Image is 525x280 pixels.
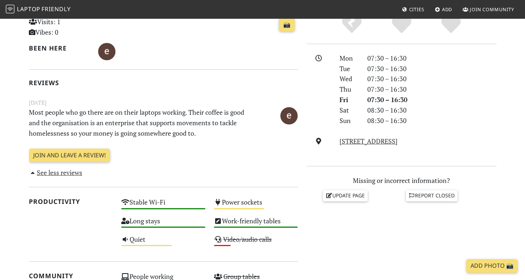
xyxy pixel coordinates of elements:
[279,18,295,32] a: 📸
[25,98,302,107] small: [DATE]
[363,95,501,105] div: 07:30 – 16:30
[335,95,363,105] div: Fri
[210,215,302,233] div: Work-friendly tables
[406,190,458,201] a: Report closed
[29,168,83,177] a: See less reviews
[363,64,501,74] div: 07:30 – 16:30
[363,53,501,64] div: 07:30 – 16:30
[29,79,298,87] h2: Reviews
[98,43,115,60] img: 5706-elizabeth.jpg
[25,107,256,138] p: Most people who go there are on their laptops working. Their coffee is good and the organisation ...
[117,196,210,215] div: Stable Wi-Fi
[426,15,476,35] div: Definitely!
[335,105,363,115] div: Sat
[363,105,501,115] div: 08:30 – 16:30
[6,5,14,13] img: LaptopFriendly
[29,44,90,52] h2: Been here
[335,84,363,95] div: Thu
[335,74,363,84] div: Wed
[280,107,298,124] img: 5706-elizabeth.jpg
[6,3,71,16] a: LaptopFriendly LaptopFriendly
[363,84,501,95] div: 07:30 – 16:30
[335,64,363,74] div: Tue
[29,198,113,205] h2: Productivity
[17,5,40,13] span: Laptop
[29,17,113,38] p: Visits: 1 Vibes: 0
[399,3,427,16] a: Cities
[210,196,302,215] div: Power sockets
[117,215,210,233] div: Long stays
[223,235,272,244] s: Video/audio calls
[323,190,368,201] a: Update page
[117,233,210,252] div: Quiet
[335,53,363,64] div: Mon
[280,110,298,119] span: elizabeth
[41,5,70,13] span: Friendly
[327,15,377,35] div: No
[363,74,501,84] div: 07:30 – 16:30
[470,6,514,13] span: Join Community
[409,6,424,13] span: Cities
[363,115,501,126] div: 08:30 – 16:30
[377,15,426,35] div: Yes
[307,175,496,186] p: Missing or incorrect information?
[442,6,452,13] span: Add
[340,137,398,145] a: [STREET_ADDRESS]
[432,3,455,16] a: Add
[29,149,110,162] a: Join and leave a review!
[335,115,363,126] div: Sun
[460,3,517,16] a: Join Community
[29,272,113,280] h2: Community
[98,47,115,55] span: elizabeth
